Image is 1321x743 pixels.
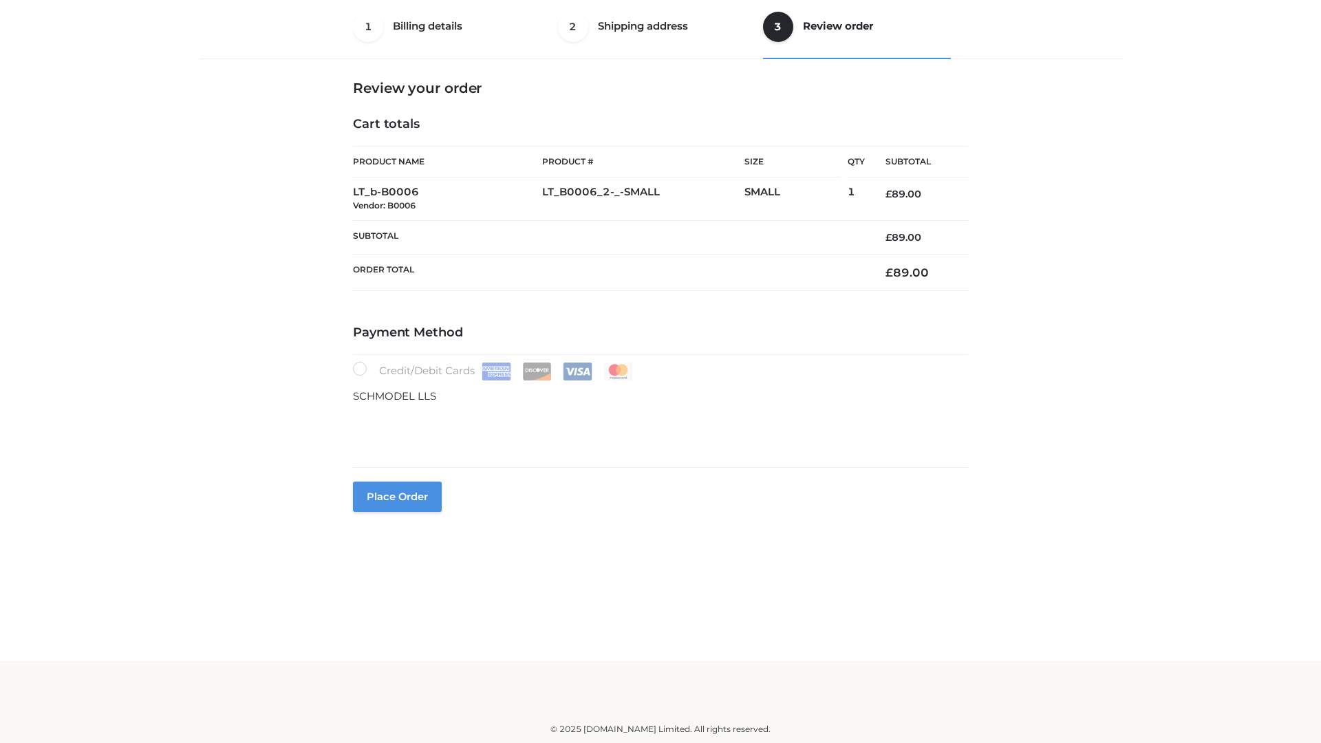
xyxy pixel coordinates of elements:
[885,231,921,244] bdi: 89.00
[848,177,865,221] td: 1
[744,147,841,177] th: Size
[353,255,865,291] th: Order Total
[353,482,442,512] button: Place order
[542,146,744,177] th: Product #
[603,363,633,380] img: Mastercard
[542,177,744,221] td: LT_B0006_2-_-SMALL
[353,387,968,405] p: SCHMODEL LLS
[885,266,929,279] bdi: 89.00
[353,362,634,380] label: Credit/Debit Cards
[885,231,892,244] span: £
[353,200,416,211] small: Vendor: B0006
[353,117,968,132] h4: Cart totals
[865,147,968,177] th: Subtotal
[353,325,968,341] h4: Payment Method
[885,188,921,200] bdi: 89.00
[522,363,552,380] img: Discover
[353,177,542,221] td: LT_b-B0006
[848,146,865,177] th: Qty
[353,146,542,177] th: Product Name
[482,363,511,380] img: Amex
[885,188,892,200] span: £
[204,722,1117,736] div: © 2025 [DOMAIN_NAME] Limited. All rights reserved.
[885,266,893,279] span: £
[353,80,968,96] h3: Review your order
[353,220,865,254] th: Subtotal
[744,177,848,221] td: SMALL
[350,402,965,452] iframe: Secure payment input frame
[563,363,592,380] img: Visa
